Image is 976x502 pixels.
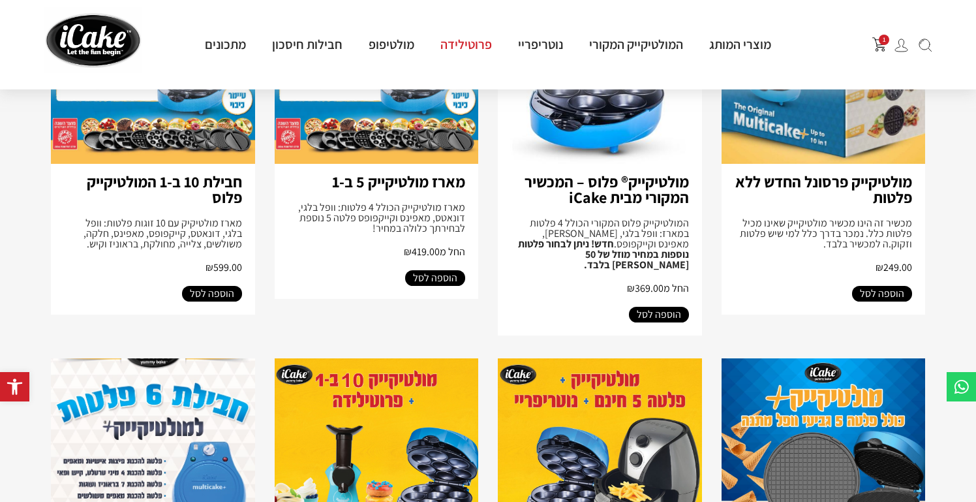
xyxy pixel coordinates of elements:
div: מארז מולטיקיק עם 10 זוגות פלטות: וופל בלגי, דונאטס, קייקפופס, מאפינס, חלקה, משולשים, צלייה, מחולק... [64,218,242,249]
a: מולטיקייק פרסונל החדש ללא פלטות [735,171,912,208]
button: פתח עגלת קניות צדדית [872,37,887,52]
span: הוספה לסל [860,286,904,302]
a: מתכונים [192,36,259,53]
h2: החל מ [511,283,689,294]
div: המולטיקייק פלוס המקורי הכולל 4 פלטות במארז: וופל בלגי, [PERSON_NAME], מאפינס וקייקפופס. [511,218,689,270]
span: ₪ [627,281,635,295]
div: מכשיר זה הינו מכשיר מולטיקייק שאינו מכיל פלטות כלל. נמכר בדרך כלל למי שיש פלטות וזקוק.ה למכשיר בלבד. [735,218,913,249]
a: מולטיפופ [356,36,427,53]
span: 249.00 [876,260,912,274]
span: ₪ [404,245,412,259]
a: מוצרי המותג [696,36,784,53]
span: הוספה לסל [190,286,234,302]
div: מארז מולטיקייק הכולל 4 פלטות: וופל בלגי, דונאטס, מאפינס וקייקפופס פלטה 5 נוספת לבחירתך כלולה במחיר! [288,202,466,234]
a: הוספה לסל [629,307,689,322]
span: ₪ [206,260,213,274]
span: הוספה לסל [637,307,681,322]
a: מארז מולטיקייק 5 ב-1 [332,171,465,192]
a: פרוטילידה [427,36,505,53]
h2: החל מ [288,247,466,257]
a: הוספה לסל [405,270,465,286]
span: 369.00 [627,281,663,295]
img: shopping-cart.png [872,37,887,52]
span: הוספה לסל [413,270,457,286]
a: נוטריפריי [505,36,576,53]
a: הוספה לסל [182,286,242,302]
span: 1 [879,35,889,45]
span: 419.00 [404,245,440,259]
a: הוספה לסל [852,286,912,302]
a: חבילות חיסכון [259,36,356,53]
a: מולטיקייק® פלוס – המכשיר המקורי מבית iCake [525,171,689,208]
strong: חדש! ניתן לבחור פלטות נוספות במחיר מוזל של 50 [PERSON_NAME] בלבד. [518,237,689,272]
a: המולטיקייק המקורי [576,36,696,53]
span: ₪ [876,260,883,274]
a: חבילת 10 ב-1 המולטיקייק פלוס [87,171,242,208]
span: 599.00 [206,260,242,274]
